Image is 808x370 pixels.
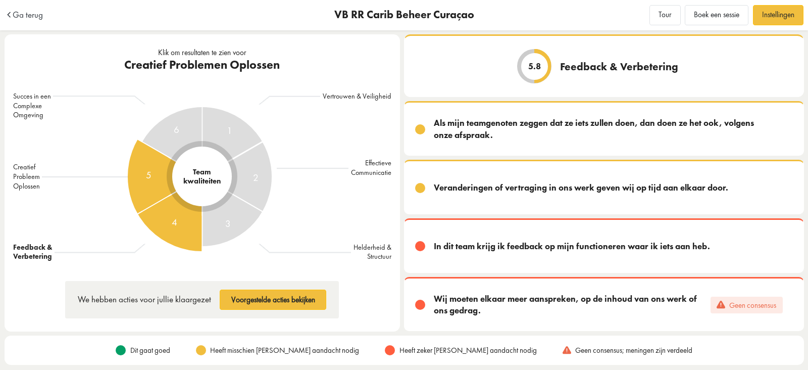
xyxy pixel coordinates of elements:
[560,60,678,73] span: Feedback & Verbetering
[165,10,643,21] div: VB RR Carib Beheer Curaçao
[563,346,571,354] img: icon06.svg
[146,168,151,183] span: 5
[220,290,326,310] button: Voorgestelde acties bekijken
[13,162,42,191] div: Creatief Probleem Oplossen
[183,167,221,186] span: Team kwaliteiten
[528,62,541,71] span: 5.8
[252,170,258,185] span: 2
[158,48,246,58] span: Klik om resultaten te zien voor
[227,123,232,138] span: 1
[434,293,702,317] div: Wij moeten elkaar meer aanspreken, op de inhoud van ons werk of ons gedrag.
[685,5,748,25] button: Boek een sessie
[434,117,774,142] div: Als mijn teamgenoten zeggen dat ze iets zullen doen, dan doen ze het ook, volgens onze afspraak.
[13,11,43,19] span: Ga terug
[225,216,230,231] span: 3
[753,5,803,25] a: Instellingen
[434,182,728,194] div: Veranderingen of vertraging in ons werk geven wij op tijd aan elkaar door.
[172,215,177,230] span: 4
[13,91,53,120] div: Succes in een Complexe Omgeving
[130,344,170,356] span: Dit gaat goed
[320,91,391,104] div: Vertrouwen & Veiligheid
[348,158,391,177] div: Effectieve Communicatie
[399,344,537,356] span: Heeft zeker [PERSON_NAME] aandacht nodig
[13,243,55,262] div: Feedback & Verbetering
[351,243,391,262] div: Helderheid & Structuur
[575,344,692,356] span: Geen consensus; meningen zijn verdeeld
[649,5,681,25] button: Tour
[210,344,359,356] span: Heeft misschien [PERSON_NAME] aandacht nodig
[124,58,280,72] div: Creatief Problemen Oplossen
[78,294,211,306] div: We hebben acties voor jullie klaargezet
[729,299,776,311] span: Geen consensus
[434,241,710,253] div: In dit team krijg ik feedback op mijn functioneren waar ik iets aan heb.
[717,301,725,309] img: icon06.svg
[174,122,179,137] span: 6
